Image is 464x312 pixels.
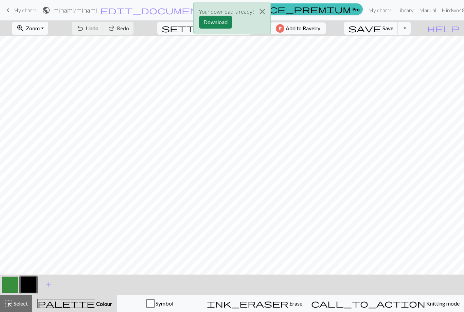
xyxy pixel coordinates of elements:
span: Colour [95,300,112,307]
span: palette [38,299,95,308]
span: Knitting mode [425,300,460,307]
button: Symbol [117,295,202,312]
button: Colour [32,295,117,312]
span: highlight_alt [4,299,13,308]
span: call_to_action [311,299,425,308]
button: Knitting mode [307,295,464,312]
span: Select [13,300,28,307]
span: Erase [288,300,302,307]
button: Erase [202,295,307,312]
span: Symbol [155,300,173,307]
span: ink_eraser [207,299,288,308]
button: Close [254,2,270,21]
p: Your download is ready! [199,7,254,16]
button: Download [199,16,232,29]
span: add [44,280,52,290]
